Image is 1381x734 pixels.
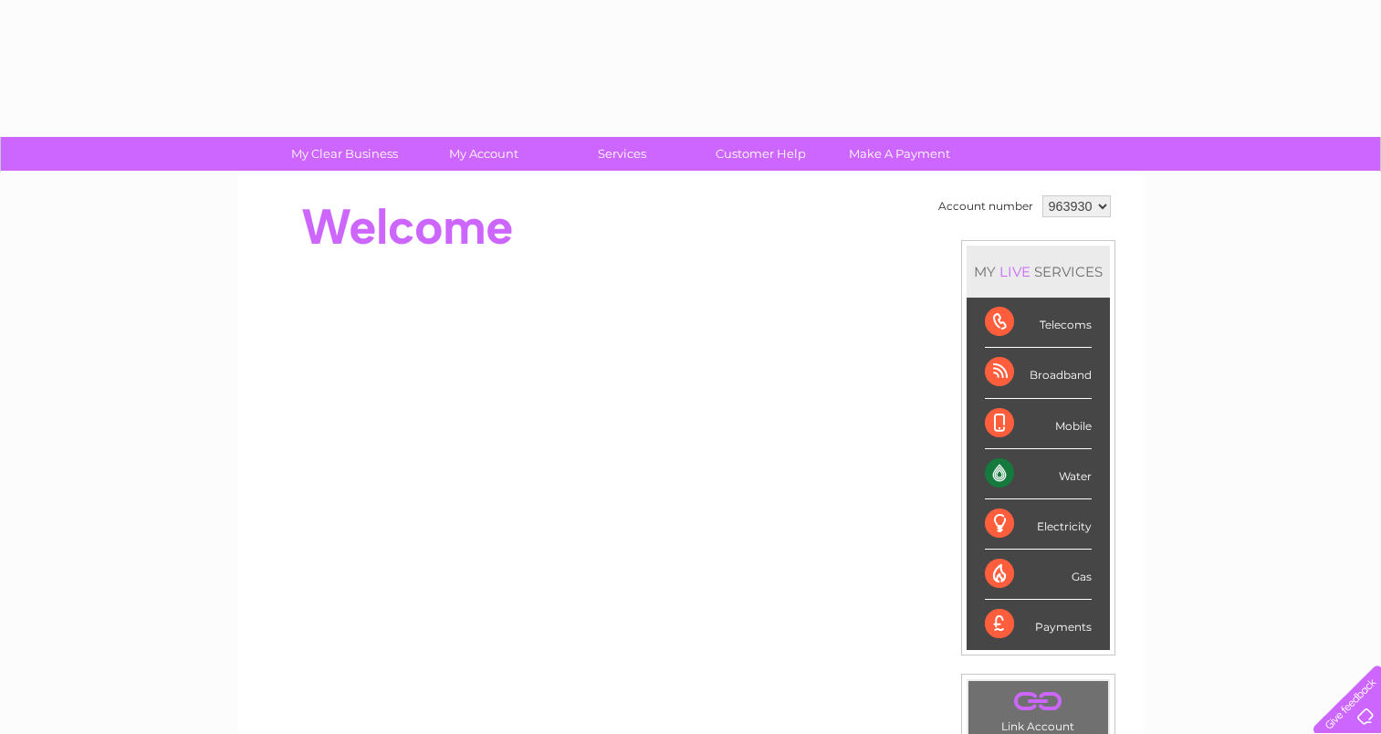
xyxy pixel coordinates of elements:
div: Water [985,449,1092,499]
a: My Account [408,137,559,171]
div: LIVE [996,263,1034,280]
a: Services [547,137,697,171]
div: Telecoms [985,298,1092,348]
div: MY SERVICES [967,246,1110,298]
a: Make A Payment [824,137,975,171]
div: Payments [985,600,1092,649]
div: Gas [985,550,1092,600]
td: Account number [934,191,1038,222]
a: Customer Help [685,137,836,171]
div: Mobile [985,399,1092,449]
a: . [973,686,1104,718]
div: Electricity [985,499,1092,550]
div: Broadband [985,348,1092,398]
a: My Clear Business [269,137,420,171]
